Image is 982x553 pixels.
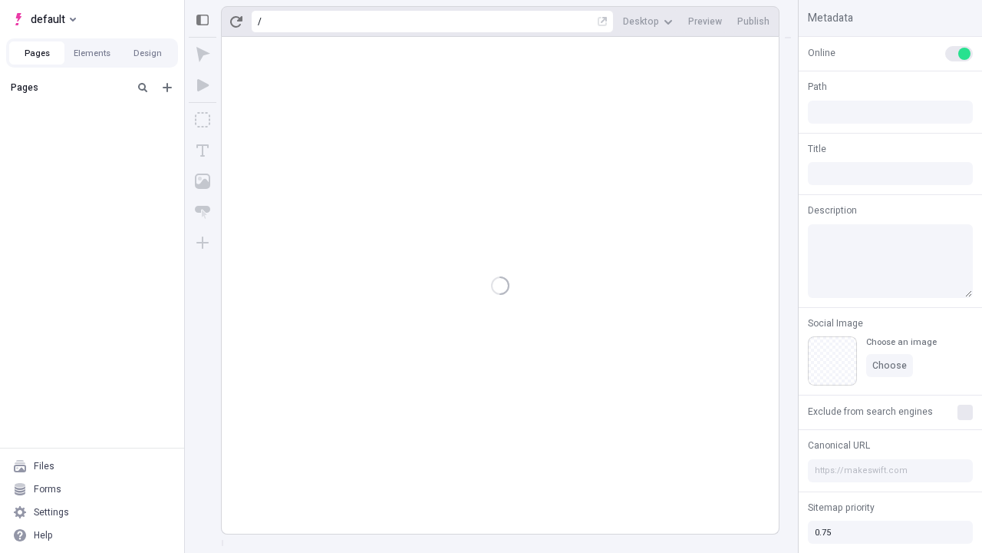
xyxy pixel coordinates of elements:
div: Forms [34,483,61,495]
div: Choose an image [866,336,937,348]
div: Help [34,529,53,541]
button: Elements [64,41,120,65]
span: Publish [737,15,769,28]
button: Desktop [617,10,679,33]
span: Canonical URL [808,439,870,452]
button: Add new [158,78,176,97]
span: Title [808,142,826,156]
span: Social Image [808,316,863,330]
button: Button [189,198,216,226]
span: Preview [688,15,722,28]
button: Select site [6,8,82,31]
button: Pages [9,41,64,65]
button: Preview [682,10,728,33]
span: Exclude from search engines [808,405,933,419]
button: Choose [866,354,913,377]
button: Design [120,41,175,65]
input: https://makeswift.com [808,459,973,482]
div: Files [34,460,54,472]
button: Publish [731,10,776,33]
span: Sitemap priority [808,501,875,515]
button: Box [189,106,216,134]
button: Image [189,167,216,195]
span: Online [808,46,835,60]
span: Description [808,204,857,217]
span: Path [808,80,827,94]
span: Choose [872,359,907,372]
div: / [258,15,262,28]
span: default [31,10,65,28]
div: Pages [11,81,127,94]
span: Desktop [623,15,659,28]
button: Text [189,137,216,164]
div: Settings [34,506,69,518]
